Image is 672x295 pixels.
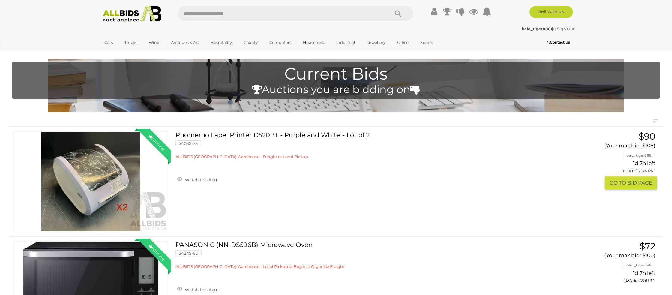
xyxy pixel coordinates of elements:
span: | [555,26,556,31]
a: Antiques & Art [167,38,203,47]
a: Industrial [332,38,359,47]
a: Computers [265,38,295,47]
a: Charity [240,38,262,47]
div: Winning [143,129,171,156]
img: Allbids.com.au [100,6,165,23]
span: $72 [640,241,655,252]
a: Household [299,38,328,47]
div: Winning [143,239,171,266]
button: GO TO BID PAGE [605,176,657,189]
a: Hospitality [207,38,236,47]
a: Office [393,38,412,47]
span: $90 [639,131,655,142]
a: $72 (Your max bid: $100) bald_tiger888 1d 7h left ([DATE] 7:08 PM) [559,241,657,286]
a: Sell with us [529,6,573,18]
h1: Current Bids [15,65,657,83]
a: Winning [13,131,168,231]
a: Phomemo Label Printer D520BT - Purple and White - Lot of 2 54035-75 ALLBIDS [GEOGRAPHIC_DATA] War... [180,131,550,160]
a: Cars [100,38,117,47]
a: PANASONIC (NN-DS596B) Microwave Oven 54245-60 ALLBIDS [GEOGRAPHIC_DATA] Warehouse - Local Pickup ... [180,241,550,269]
a: Watch this item [175,175,220,184]
strong: bald_tiger888 [522,26,554,31]
b: Contact Us [547,40,570,44]
a: Contact Us [547,39,571,46]
span: Watch this item [183,177,219,182]
a: Watch this item [175,284,220,293]
a: Trucks [121,38,141,47]
a: Jewellery [363,38,389,47]
button: Search [383,6,413,21]
a: [GEOGRAPHIC_DATA] [100,47,151,57]
a: Wine [145,38,163,47]
span: Watch this item [183,287,219,292]
a: bald_tiger888 [522,26,555,31]
h4: Auctions you are bidding on [15,84,657,95]
a: Sign Out [557,26,574,31]
a: $90 (Your max bid: $108) bald_tiger888 1d 7h left ([DATE] 7:04 PM) GO TO BID PAGE [559,131,657,189]
a: Sports [416,38,436,47]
